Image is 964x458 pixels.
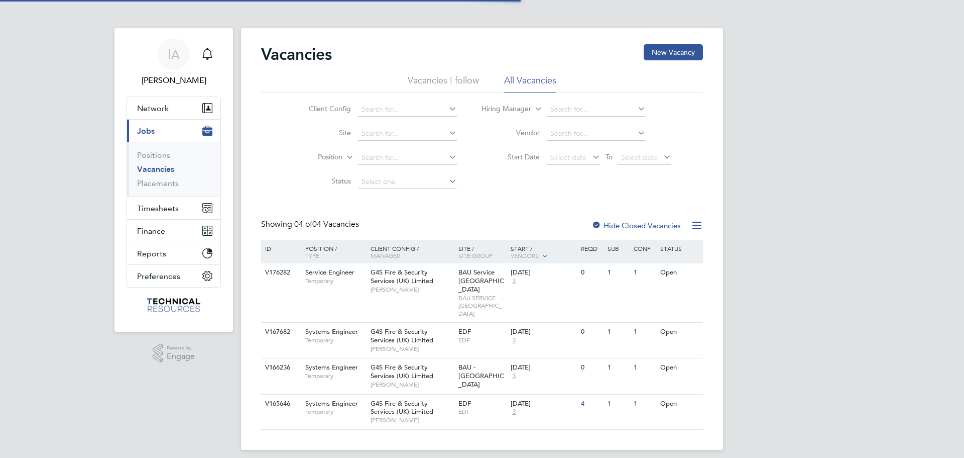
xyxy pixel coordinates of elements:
[658,240,701,257] div: Status
[137,178,179,188] a: Placements
[550,153,586,162] span: Select date
[458,251,493,259] span: Site Group
[456,240,509,264] div: Site /
[511,372,517,381] span: 3
[137,164,174,174] a: Vacancies
[305,251,319,259] span: Type
[605,263,631,282] div: 1
[167,344,195,352] span: Powered by
[658,263,701,282] div: Open
[371,363,433,380] span: G4S Fire & Security Services (UK) Limited
[605,358,631,377] div: 1
[263,240,298,257] div: ID
[137,126,155,136] span: Jobs
[371,286,453,294] span: [PERSON_NAME]
[285,152,342,162] label: Position
[146,298,202,314] img: technicalresources-logo-retina.png
[167,352,195,361] span: Engage
[137,104,169,113] span: Network
[153,344,195,363] a: Powered byEngage
[458,399,471,408] span: EDF
[368,240,456,264] div: Client Config /
[293,104,351,113] label: Client Config
[305,327,358,336] span: Systems Engineer
[137,271,180,281] span: Preferences
[358,151,457,165] input: Search for...
[263,263,298,282] div: V176282
[511,277,517,286] span: 3
[644,44,703,60] button: New Vacancy
[511,251,539,259] span: Vendors
[371,399,433,416] span: G4S Fire & Security Services (UK) Limited
[305,372,366,380] span: Temporary
[578,358,605,377] div: 0
[305,399,358,408] span: Systems Engineer
[658,358,701,377] div: Open
[127,38,221,86] a: lA[PERSON_NAME]
[358,127,457,141] input: Search for...
[127,298,221,314] a: Go to home page
[504,74,556,93] li: All Vacancies
[511,400,576,408] div: [DATE]
[621,153,657,162] span: Select date
[168,48,180,61] span: lA
[371,345,453,353] span: [PERSON_NAME]
[631,240,657,257] div: Conf
[137,150,170,160] a: Positions
[458,268,504,294] span: BAU Service [GEOGRAPHIC_DATA]
[298,240,368,264] div: Position /
[631,323,657,341] div: 1
[511,408,517,416] span: 3
[305,268,354,277] span: Service Engineer
[263,323,298,341] div: V167682
[371,251,400,259] span: Manager
[305,277,366,285] span: Temporary
[547,127,646,141] input: Search for...
[631,395,657,413] div: 1
[261,44,332,64] h2: Vacancies
[358,175,457,189] input: Select one
[547,103,646,117] input: Search for...
[578,263,605,282] div: 0
[127,197,220,219] button: Timesheets
[511,328,576,336] div: [DATE]
[371,381,453,389] span: [PERSON_NAME]
[263,395,298,413] div: V165646
[371,268,433,285] span: G4S Fire & Security Services (UK) Limited
[458,327,471,336] span: EDF
[508,240,578,265] div: Start /
[482,128,540,137] label: Vendor
[458,336,506,344] span: EDF
[127,120,220,142] button: Jobs
[458,363,504,389] span: BAU - [GEOGRAPHIC_DATA]
[473,104,531,114] label: Hiring Manager
[482,152,540,161] label: Start Date
[127,142,220,197] div: Jobs
[263,358,298,377] div: V166236
[371,327,433,344] span: G4S Fire & Security Services (UK) Limited
[294,219,312,229] span: 04 of
[137,249,166,258] span: Reports
[631,358,657,377] div: 1
[261,219,361,230] div: Showing
[137,204,179,213] span: Timesheets
[605,395,631,413] div: 1
[458,408,506,416] span: EDF
[408,74,479,93] li: Vacancies I follow
[305,336,366,344] span: Temporary
[578,395,605,413] div: 4
[658,395,701,413] div: Open
[127,97,220,119] button: Network
[605,323,631,341] div: 1
[511,336,517,345] span: 3
[458,294,506,318] span: BAU SERVICE [GEOGRAPHIC_DATA]
[511,268,576,277] div: [DATE]
[591,221,681,230] label: Hide Closed Vacancies
[114,28,233,332] nav: Main navigation
[371,416,453,424] span: [PERSON_NAME]
[578,240,605,257] div: Reqd
[511,363,576,372] div: [DATE]
[127,220,220,242] button: Finance
[631,263,657,282] div: 1
[293,128,351,137] label: Site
